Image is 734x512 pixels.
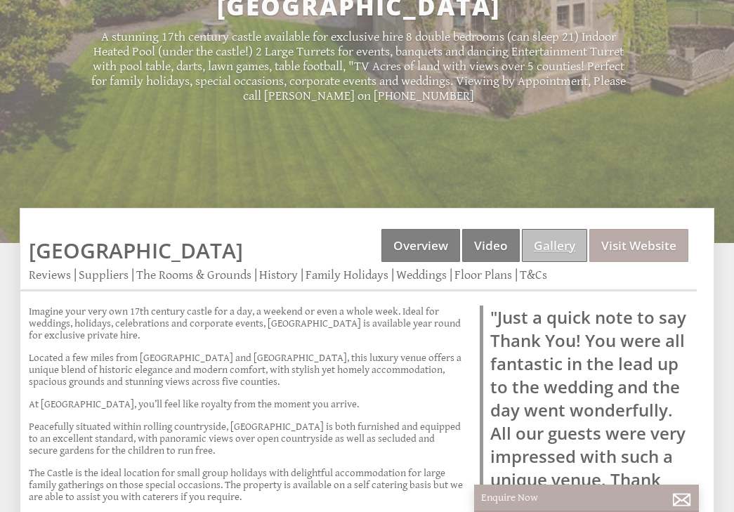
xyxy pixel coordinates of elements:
a: Floor Plans [454,268,512,282]
p: A stunning 17th century castle available for exclusive hire 8 double bedrooms (can sleep 21) Indo... [88,29,630,103]
p: At [GEOGRAPHIC_DATA], you’ll feel like royalty from the moment you arrive. [29,398,463,410]
p: Located a few miles from [GEOGRAPHIC_DATA] and [GEOGRAPHIC_DATA], this luxury venue offers a uniq... [29,352,463,388]
p: Imagine your very own 17th century castle for a day, a weekend or even a whole week. Ideal for we... [29,306,463,341]
a: Weddings [396,268,447,282]
a: Suppliers [79,268,129,282]
p: Peacefully situated within rolling countryside, [GEOGRAPHIC_DATA] is both furnished and equipped ... [29,421,463,457]
a: History [259,268,298,282]
a: Video [462,229,520,262]
a: Gallery [522,229,587,262]
a: Visit Website [589,229,688,262]
a: The Rooms & Grounds [136,268,251,282]
p: The Castle is the ideal location for small group holidays with delightful accommodation for large... [29,467,463,503]
a: Overview [381,229,460,262]
p: Enquire Now [481,492,692,504]
a: Reviews [29,268,71,282]
a: Family Holidays [306,268,388,282]
a: [GEOGRAPHIC_DATA] [29,236,243,265]
a: T&Cs [520,268,547,282]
